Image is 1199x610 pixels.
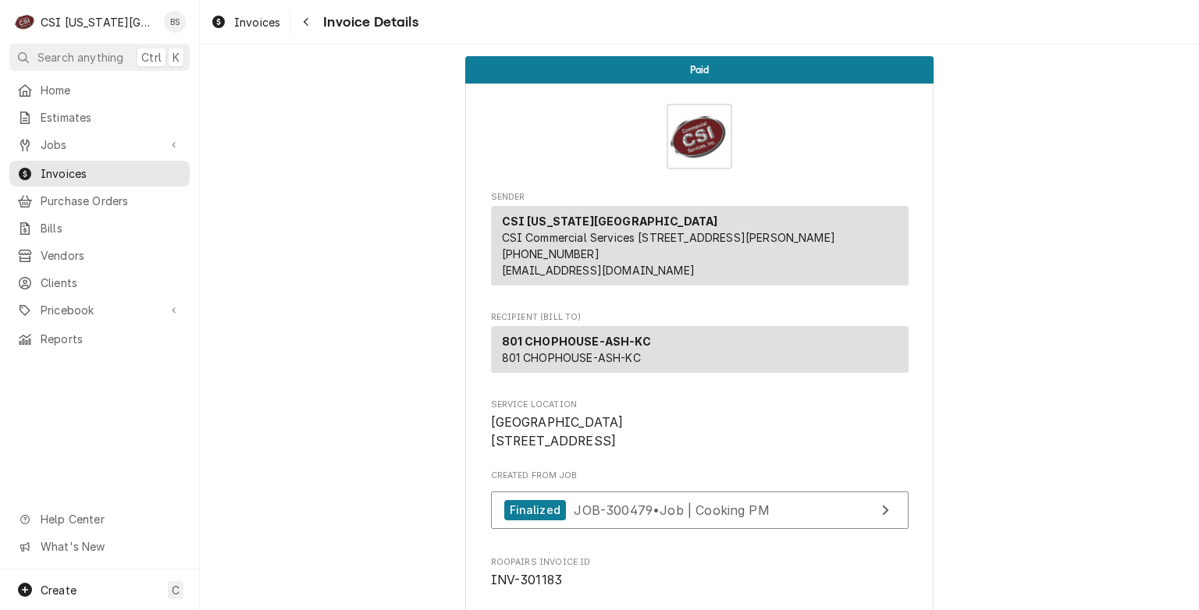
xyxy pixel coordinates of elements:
[9,215,190,241] a: Bills
[9,297,190,323] a: Go to Pricebook
[9,326,190,352] a: Reports
[491,470,909,537] div: Created From Job
[41,82,182,98] span: Home
[502,247,599,261] a: [PHONE_NUMBER]
[41,275,182,291] span: Clients
[9,77,190,103] a: Home
[502,264,695,277] a: [EMAIL_ADDRESS][DOMAIN_NAME]
[491,556,909,569] span: Roopairs Invoice ID
[491,311,909,380] div: Invoice Recipient
[9,506,190,532] a: Go to Help Center
[37,49,123,66] span: Search anything
[491,206,909,285] div: Sender
[491,206,909,292] div: Sender
[9,534,190,559] a: Go to What's New
[574,502,769,517] span: JOB-300479 • Job | Cooking PM
[164,11,186,33] div: Brent Seaba's Avatar
[41,331,182,347] span: Reports
[205,9,286,35] a: Invoices
[504,500,566,521] div: Finalized
[41,538,180,555] span: What's New
[234,14,280,30] span: Invoices
[41,165,182,182] span: Invoices
[491,413,909,450] span: Service Location
[491,470,909,482] span: Created From Job
[294,9,318,34] button: Navigate back
[41,511,180,527] span: Help Center
[41,14,155,30] div: CSI [US_STATE][GEOGRAPHIC_DATA]
[9,161,190,186] a: Invoices
[491,573,563,587] span: INV-301183
[41,220,182,236] span: Bills
[9,44,190,71] button: Search anythingCtrlK
[41,247,182,264] span: Vendors
[491,191,909,204] span: Sender
[318,12,418,33] span: Invoice Details
[9,270,190,296] a: Clients
[41,583,76,597] span: Create
[491,415,627,449] span: [GEOGRAPHIC_DATA] [STREET_ADDRESS]
[491,399,909,411] span: Service Location
[690,65,710,75] span: Paid
[9,132,190,158] a: Go to Jobs
[9,105,190,130] a: Estimates
[502,231,835,244] span: CSI Commercial Services [STREET_ADDRESS][PERSON_NAME]
[491,556,909,590] div: Roopairs Invoice ID
[41,193,182,209] span: Purchase Orders
[491,311,909,324] span: Recipient (Bill To)
[14,11,36,33] div: CSI Kansas City's Avatar
[164,11,186,33] div: BS
[491,491,909,530] a: View Job
[14,11,36,33] div: C
[465,56,934,83] div: Status
[173,49,180,66] span: K
[502,351,641,364] span: 801 CHOPHOUSE-ASH-KC
[667,104,732,169] img: Logo
[41,109,182,126] span: Estimates
[41,137,158,153] span: Jobs
[502,215,718,228] strong: CSI [US_STATE][GEOGRAPHIC_DATA]
[491,571,909,590] span: Roopairs Invoice ID
[491,191,909,293] div: Invoice Sender
[502,335,651,348] strong: 801 CHOPHOUSE-ASH-KC
[141,49,162,66] span: Ctrl
[491,326,909,373] div: Recipient (Bill To)
[9,243,190,268] a: Vendors
[41,302,158,318] span: Pricebook
[491,326,909,379] div: Recipient (Bill To)
[9,188,190,214] a: Purchase Orders
[172,582,180,598] span: C
[491,399,909,451] div: Service Location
